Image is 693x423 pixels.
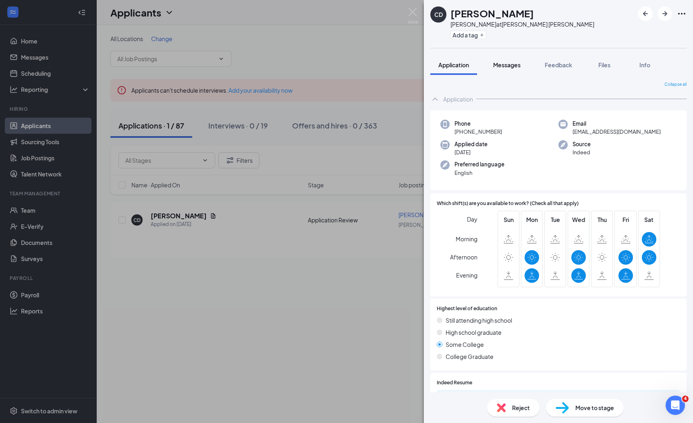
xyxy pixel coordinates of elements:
[450,6,534,20] h1: [PERSON_NAME]
[548,215,562,224] span: Tue
[450,31,486,39] button: PlusAdd a tag
[454,120,502,128] span: Phone
[437,200,579,207] span: Which shift(s) are you available to work? (Check all that apply)
[456,232,477,246] span: Morning
[618,215,633,224] span: Fri
[512,403,530,412] span: Reject
[437,379,472,387] span: Indeed Resume
[454,169,504,177] span: English
[454,140,488,148] span: Applied date
[454,148,488,156] span: [DATE]
[467,215,477,224] span: Day
[598,61,610,68] span: Files
[573,140,591,148] span: Source
[641,9,650,19] svg: ArrowLeftNew
[446,316,512,325] span: Still attending high school
[571,215,586,224] span: Wed
[434,10,443,19] div: CD
[446,328,502,337] span: High school graduate
[501,215,516,224] span: Sun
[479,33,484,37] svg: Plus
[443,95,473,103] div: Application
[573,120,661,128] span: Email
[454,128,502,136] span: [PHONE_NUMBER]
[642,215,656,224] span: Sat
[575,403,614,412] span: Move to stage
[437,305,497,313] span: Highest level of education
[682,396,689,402] span: 4
[450,20,594,28] div: [PERSON_NAME] at [PERSON_NAME] [PERSON_NAME]
[573,148,591,156] span: Indeed
[456,268,477,282] span: Evening
[545,61,572,68] span: Feedback
[666,396,685,415] iframe: Intercom live chat
[430,94,440,104] svg: ChevronUp
[658,6,672,21] button: ArrowRight
[573,128,661,136] span: [EMAIL_ADDRESS][DOMAIN_NAME]
[454,160,504,168] span: Preferred language
[677,9,687,19] svg: Ellipses
[595,215,609,224] span: Thu
[493,61,521,68] span: Messages
[446,340,484,349] span: Some College
[664,81,687,88] span: Collapse all
[525,215,539,224] span: Mon
[638,6,653,21] button: ArrowLeftNew
[446,352,494,361] span: College Graduate
[450,250,477,264] span: Afternoon
[639,61,650,68] span: Info
[660,9,670,19] svg: ArrowRight
[438,61,469,68] span: Application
